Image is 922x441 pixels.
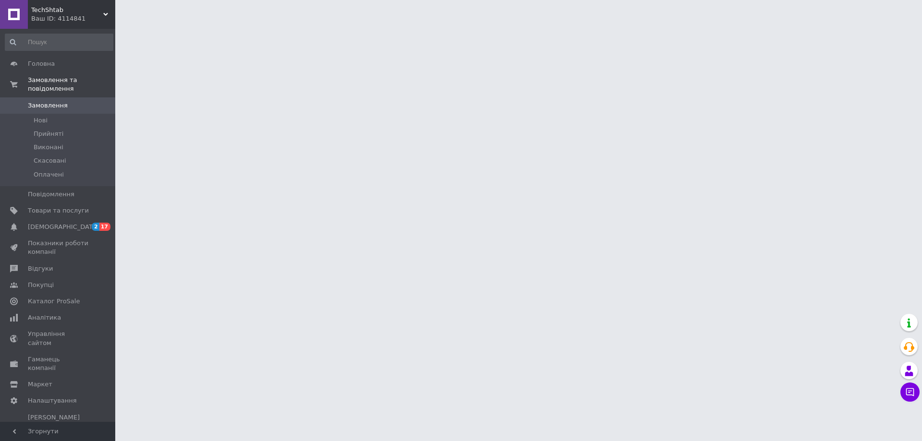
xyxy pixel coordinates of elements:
span: Показники роботи компанії [28,239,89,256]
span: Управління сайтом [28,330,89,347]
span: Налаштування [28,396,77,405]
input: Пошук [5,34,113,51]
span: 17 [99,223,110,231]
span: Товари та послуги [28,206,89,215]
span: [DEMOGRAPHIC_DATA] [28,223,99,231]
button: Чат з покупцем [900,382,920,402]
span: Скасовані [34,156,66,165]
span: Аналітика [28,313,61,322]
span: 2 [92,223,99,231]
span: Гаманець компанії [28,355,89,372]
span: Замовлення та повідомлення [28,76,115,93]
span: TechShtab [31,6,103,14]
span: Відгуки [28,264,53,273]
span: Каталог ProSale [28,297,80,306]
span: Прийняті [34,130,63,138]
span: Головна [28,60,55,68]
span: Нові [34,116,48,125]
span: Замовлення [28,101,68,110]
span: Покупці [28,281,54,289]
div: Ваш ID: 4114841 [31,14,115,23]
span: Виконані [34,143,63,152]
span: Повідомлення [28,190,74,199]
span: Маркет [28,380,52,389]
span: Оплачені [34,170,64,179]
span: [PERSON_NAME] та рахунки [28,413,89,440]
